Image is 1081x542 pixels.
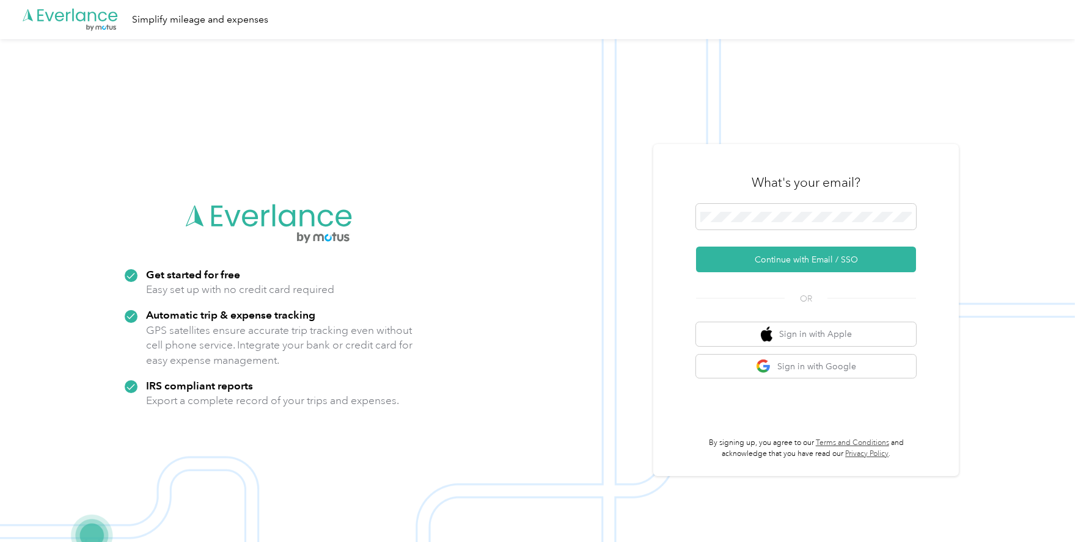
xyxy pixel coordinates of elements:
[756,359,771,374] img: google logo
[146,282,334,297] p: Easy set up with no credit card required
[146,379,253,392] strong: IRS compliant reports
[146,393,399,408] p: Export a complete record of your trips and expenses.
[146,308,315,321] strong: Automatic trip & expense tracking
[146,268,240,281] strong: Get started for free
[696,247,916,272] button: Continue with Email / SSO
[696,322,916,346] button: apple logoSign in with Apple
[845,449,889,458] a: Privacy Policy
[761,327,773,342] img: apple logo
[146,323,413,368] p: GPS satellites ensure accurate trip tracking even without cell phone service. Integrate your bank...
[696,355,916,378] button: google logoSign in with Google
[816,438,889,447] a: Terms and Conditions
[132,12,268,27] div: Simplify mileage and expenses
[752,174,860,191] h3: What's your email?
[696,438,916,459] p: By signing up, you agree to our and acknowledge that you have read our .
[785,292,827,305] span: OR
